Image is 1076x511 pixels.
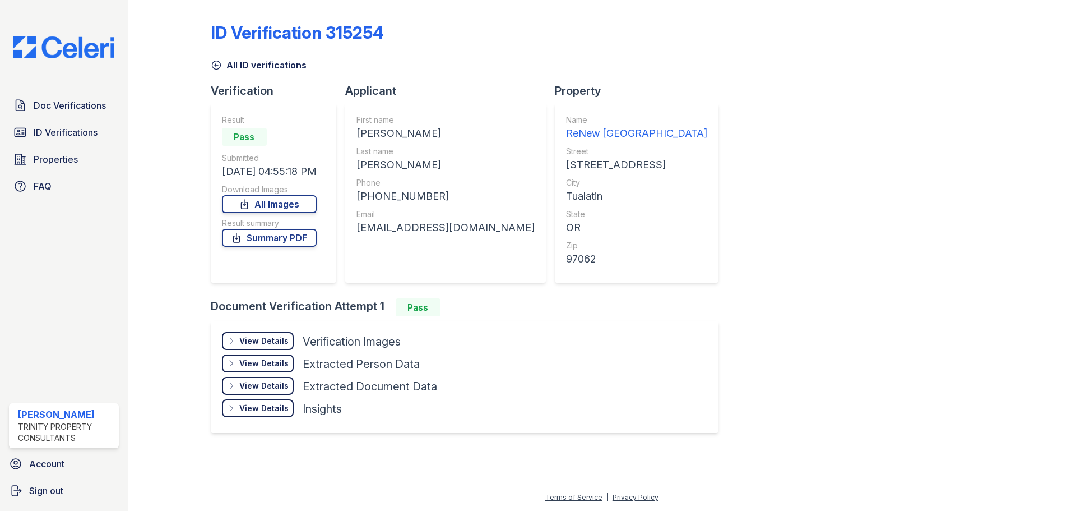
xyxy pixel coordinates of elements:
div: Trinity Property Consultants [18,421,114,444]
a: Account [4,453,123,475]
div: | [606,493,609,501]
a: Terms of Service [545,493,602,501]
a: All ID verifications [211,58,307,72]
div: Result [222,114,317,126]
div: View Details [239,403,289,414]
div: Zip [566,240,707,251]
div: Pass [396,298,440,316]
div: ID Verification 315254 [211,22,384,43]
div: [STREET_ADDRESS] [566,157,707,173]
span: Doc Verifications [34,99,106,112]
div: [PERSON_NAME] [356,157,535,173]
div: [PERSON_NAME] [356,126,535,141]
a: Privacy Policy [613,493,658,501]
div: [PERSON_NAME] [18,408,114,421]
span: ID Verifications [34,126,98,139]
div: Submitted [222,153,317,164]
div: Tualatin [566,188,707,204]
span: FAQ [34,179,52,193]
a: Doc Verifications [9,94,119,117]
img: CE_Logo_Blue-a8612792a0a2168367f1c8372b55b34899dd931a85d93a1a3d3e32e68fde9ad4.png [4,36,123,58]
div: Property [555,83,727,99]
a: Properties [9,148,119,171]
div: State [566,209,707,220]
div: Verification Images [303,334,401,349]
div: View Details [239,380,289,392]
a: ID Verifications [9,121,119,144]
div: Last name [356,146,535,157]
a: All Images [222,195,317,213]
div: Extracted Person Data [303,356,420,372]
div: Email [356,209,535,220]
a: FAQ [9,175,119,197]
div: Extracted Document Data [303,379,437,394]
div: View Details [239,358,289,369]
div: [DATE] 04:55:18 PM [222,164,317,179]
span: Properties [34,153,78,166]
div: [EMAIL_ADDRESS][DOMAIN_NAME] [356,220,535,236]
div: View Details [239,335,289,347]
div: [PHONE_NUMBER] [356,188,535,204]
div: Name [566,114,707,126]
div: Pass [222,128,267,146]
span: Account [29,457,64,471]
div: 97062 [566,251,707,267]
div: ReNew [GEOGRAPHIC_DATA] [566,126,707,141]
div: Applicant [345,83,555,99]
a: Summary PDF [222,229,317,247]
div: OR [566,220,707,236]
div: Download Images [222,184,317,195]
div: Insights [303,401,342,417]
div: Result summary [222,218,317,229]
div: Phone [356,177,535,188]
a: Name ReNew [GEOGRAPHIC_DATA] [566,114,707,141]
div: City [566,177,707,188]
div: Document Verification Attempt 1 [211,298,727,316]
div: Verification [211,83,345,99]
a: Sign out [4,480,123,502]
div: First name [356,114,535,126]
span: Sign out [29,484,63,498]
div: Street [566,146,707,157]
